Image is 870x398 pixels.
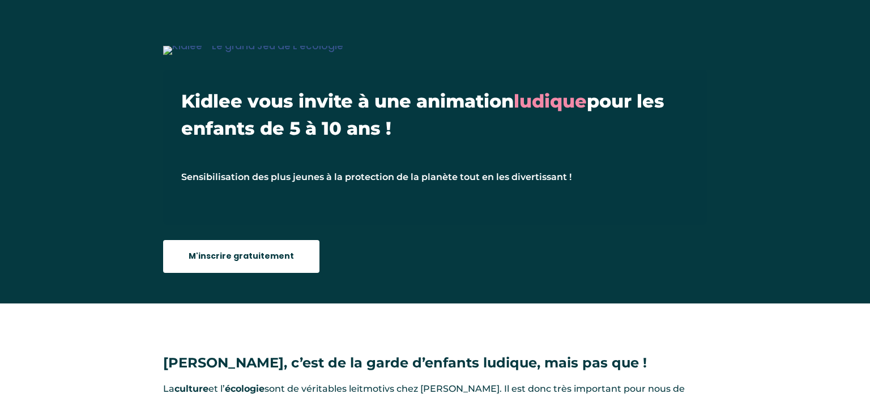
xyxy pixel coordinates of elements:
strong: culture [174,383,208,394]
h3: [PERSON_NAME], c’est de la garde d’enfants ludique, mais pas que ! [163,349,707,382]
strong: écologie [225,383,265,394]
a: M'inscrire gratuitement [163,240,319,273]
img: Kidlee - Le grand Jeu de L'écologie [163,46,343,55]
span: ludique [514,90,587,112]
h1: Kidlee vous invite à une animation pour les enfants de 5 à 10 ans ! [181,88,689,148]
p: Sensibilisation des plus jeunes à la protection de la planète tout en les divertissant ! [181,170,689,193]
